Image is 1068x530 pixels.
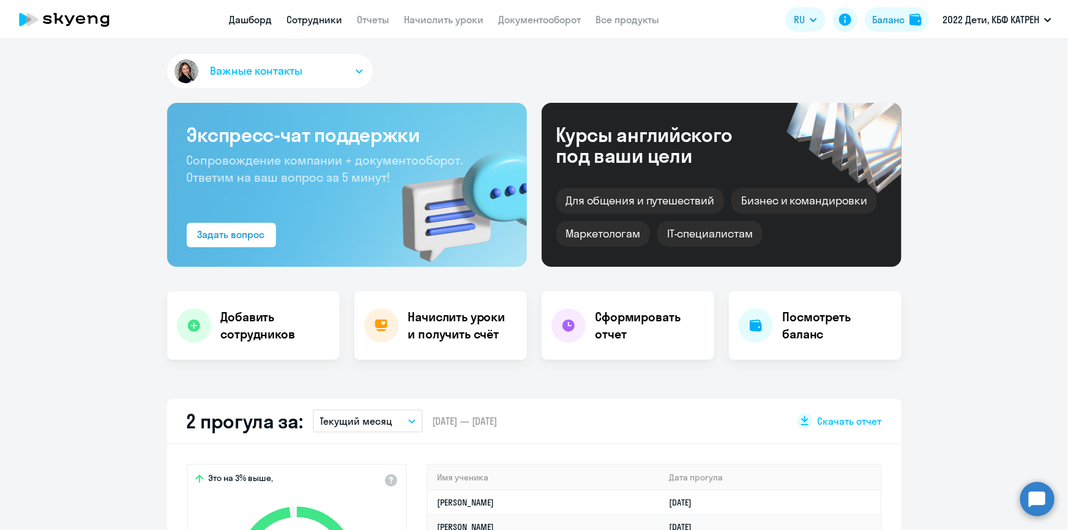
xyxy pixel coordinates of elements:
[556,124,766,166] div: Курсы английского под ваши цели
[433,414,498,428] span: [DATE] — [DATE]
[731,188,877,214] div: Бизнес и командировки
[287,13,343,26] a: Сотрудники
[172,57,201,86] img: avatar
[384,129,527,267] img: bg-img
[230,13,272,26] a: Дашборд
[187,152,463,185] span: Сопровождение компании + документооборот. Ответим на ваш вопрос за 5 минут!
[865,7,929,32] button: Балансbalance
[596,308,704,343] h4: Сформировать отчет
[438,497,495,508] a: [PERSON_NAME]
[909,13,922,26] img: balance
[872,12,905,27] div: Баланс
[669,497,701,508] a: [DATE]
[313,409,423,433] button: Текущий месяц
[499,13,581,26] a: Документооборот
[198,227,265,242] div: Задать вопрос
[408,308,515,343] h4: Начислить уроки и получить счёт
[320,414,393,428] p: Текущий месяц
[596,13,660,26] a: Все продукты
[794,12,805,27] span: RU
[943,12,1039,27] p: 2022 Дети, КБФ КАТРЕН
[221,308,330,343] h4: Добавить сотрудников
[405,13,484,26] a: Начислить уроки
[187,223,276,247] button: Задать вопрос
[211,63,302,79] span: Важные контакты
[187,122,507,147] h3: Экспресс-чат поддержки
[556,188,725,214] div: Для общения и путешествий
[783,308,892,343] h4: Посмотреть баланс
[657,221,763,247] div: IT-специалистам
[556,221,650,247] div: Маркетологам
[659,465,880,490] th: Дата прогула
[818,414,882,428] span: Скачать отчет
[167,54,373,88] button: Важные контакты
[209,472,274,487] span: Это на 3% выше,
[428,465,660,490] th: Имя ученика
[785,7,826,32] button: RU
[357,13,390,26] a: Отчеты
[187,409,303,433] h2: 2 прогула за:
[936,5,1058,34] button: 2022 Дети, КБФ КАТРЕН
